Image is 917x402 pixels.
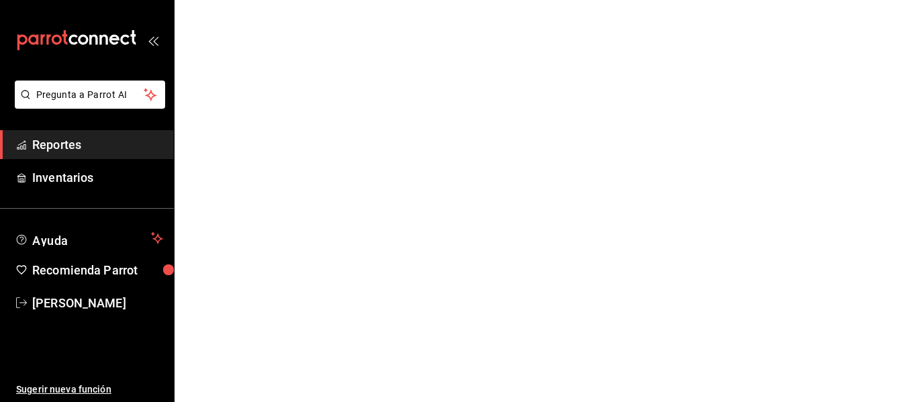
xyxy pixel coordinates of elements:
span: Sugerir nueva función [16,383,163,397]
span: Pregunta a Parrot AI [36,88,144,102]
span: Reportes [32,136,163,154]
button: open_drawer_menu [148,35,158,46]
button: Pregunta a Parrot AI [15,81,165,109]
a: Pregunta a Parrot AI [9,97,165,111]
span: Inventarios [32,168,163,187]
span: [PERSON_NAME] [32,294,163,312]
span: Ayuda [32,230,146,246]
span: Recomienda Parrot [32,261,163,279]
